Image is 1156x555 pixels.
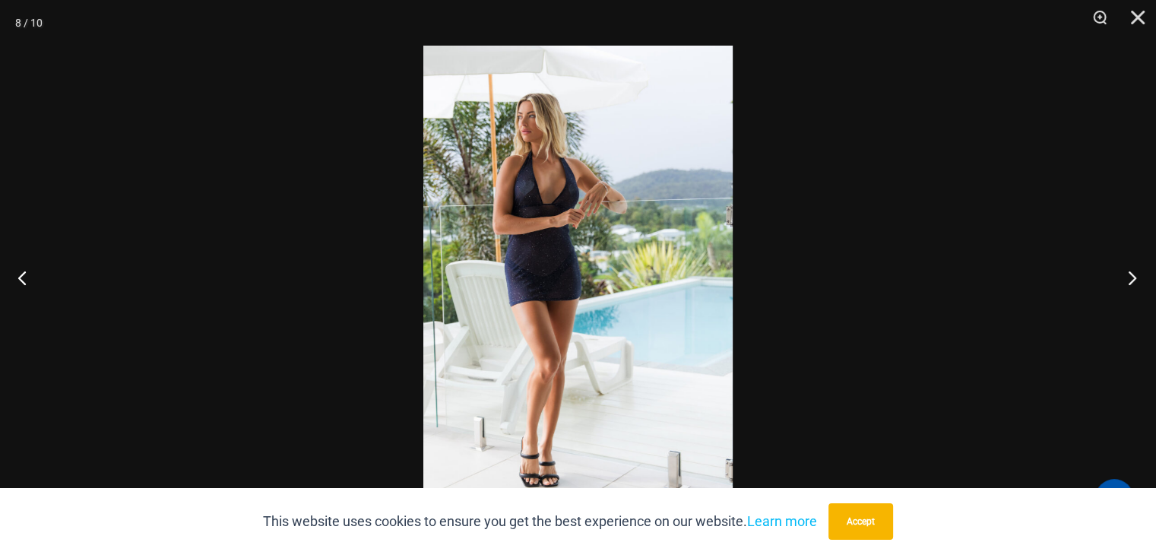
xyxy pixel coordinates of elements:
[423,46,733,509] img: Echo Ink 5671 Dress 682 Thong 10
[263,510,817,533] p: This website uses cookies to ensure you get the best experience on our website.
[15,11,43,34] div: 8 / 10
[1099,239,1156,316] button: Next
[828,503,893,540] button: Accept
[747,513,817,529] a: Learn more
